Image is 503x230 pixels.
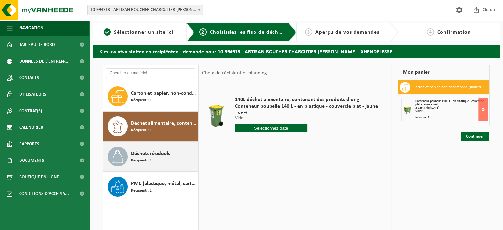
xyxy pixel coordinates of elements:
a: 1Sélectionner un site ici [96,28,181,36]
a: Continuer [461,132,489,141]
button: PMC (plastique, métal, carton boisson) (industriel) Récipients: 1 [103,172,198,202]
span: Récipients: 1 [131,158,152,164]
span: Contrat(s) [19,103,42,119]
span: 140L déchet alimentaire, contenant des produits d'orig [235,96,380,103]
span: Calendrier [19,119,43,136]
span: Boutique en ligne [19,169,59,185]
div: Mon panier [398,65,490,80]
span: PMC (plastique, métal, carton boisson) (industriel) [131,180,196,188]
button: Déchet alimentaire, contenant des produits d'origine animale, non emballé, catégorie 3 Récipients: 1 [103,112,198,142]
span: Données de l'entrepr... [19,53,70,69]
span: Contacts [19,69,39,86]
span: Conditions d'accepta... [19,185,69,202]
input: Chercher du matériel [106,68,195,78]
span: 10-994913 - ARTISAN BOUCHER CHARCUTIER MYRIAM DELHAYE - XHENDELESSE [88,5,203,15]
div: Nombre: 1 [415,116,488,119]
span: 10-994913 - ARTISAN BOUCHER CHARCUTIER MYRIAM DELHAYE - XHENDELESSE [87,5,203,15]
span: Récipients: 1 [131,97,152,104]
span: Tableau de bord [19,36,55,53]
span: Récipients: 1 [131,127,152,134]
span: 4 [427,28,434,36]
span: Sélectionner un site ici [114,30,173,35]
button: Carton et papier, non-conditionné (industriel) Récipients: 1 [103,81,198,112]
span: Conteneur poubelle 1100 L - en plastique - couvercle plat - jaune - vert [415,99,484,106]
span: Documents [19,152,44,169]
span: Déchet alimentaire, contenant des produits d'origine animale, non emballé, catégorie 3 [131,119,196,127]
span: 1 [104,28,111,36]
span: 2 [199,28,207,36]
span: Aperçu de vos demandes [315,30,379,35]
strong: à partir de [DATE] [415,106,439,110]
h2: Kies uw afvalstoffen en recipiënten - demande pour 10-994913 - ARTISAN BOUCHER CHARCUTIER [PERSON... [93,45,500,58]
span: 3 [305,28,312,36]
span: Confirmation [437,30,471,35]
h3: Carton et papier, non-conditionné (industriel) [414,82,484,93]
div: Choix de récipient et planning [199,65,270,81]
span: Récipients: 1 [131,188,152,194]
span: Carton et papier, non-conditionné (industriel) [131,89,196,97]
input: Sélectionnez date [235,124,307,132]
p: Vider [235,116,380,121]
span: Conteneur poubelle 140 L - en plastique - couvercle plat - jaune - vert [235,103,380,116]
span: Utilisateurs [19,86,46,103]
span: Navigation [19,20,43,36]
span: Déchets résiduels [131,150,170,158]
div: Vider [415,110,488,113]
span: Choisissiez les flux de déchets et récipients [210,30,320,35]
button: Déchets résiduels Récipients: 1 [103,142,198,172]
span: Rapports [19,136,39,152]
